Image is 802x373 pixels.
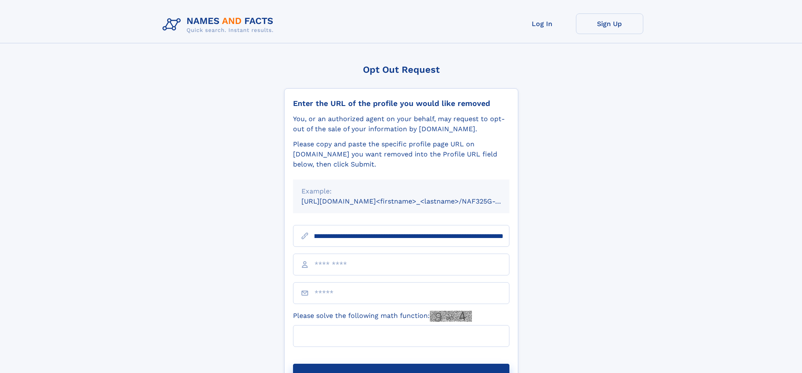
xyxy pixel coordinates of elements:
[293,114,509,134] div: You, or an authorized agent on your behalf, may request to opt-out of the sale of your informatio...
[301,197,525,205] small: [URL][DOMAIN_NAME]<firstname>_<lastname>/NAF325G-xxxxxxxx
[301,186,501,196] div: Example:
[293,139,509,169] div: Please copy and paste the specific profile page URL on [DOMAIN_NAME] you want removed into the Pr...
[509,13,576,34] a: Log In
[159,13,280,36] img: Logo Names and Facts
[576,13,643,34] a: Sign Up
[293,311,472,322] label: Please solve the following math function:
[284,64,518,75] div: Opt Out Request
[293,99,509,108] div: Enter the URL of the profile you would like removed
